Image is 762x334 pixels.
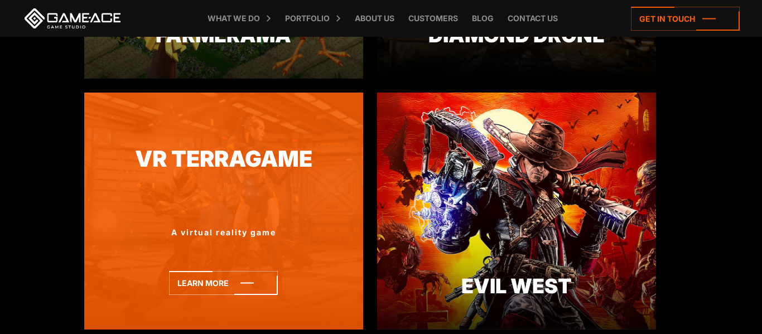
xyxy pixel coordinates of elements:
a: VR Terragame [84,143,363,176]
div: Evil West [377,271,656,301]
img: Evil west game preview [377,93,656,330]
a: Learn more [169,271,278,295]
a: Get in touch [631,7,740,31]
div: A virtual reality game [84,226,363,238]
